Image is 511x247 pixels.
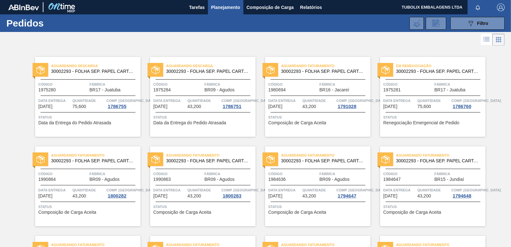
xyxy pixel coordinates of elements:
[336,187,369,198] a: Comp. [GEOGRAPHIC_DATA]1794647
[166,69,250,74] span: 30002293 - FOLHA SEP. PAPEL CARTAO 1200x1000M 350g
[266,66,275,74] img: status
[38,194,52,198] span: 16/08/2025
[189,4,205,11] span: Tarefas
[319,88,349,92] span: BR16 - Jacareí
[336,97,386,104] span: Comp. Carga
[434,177,464,182] span: BR15 - Jundiaí
[434,81,484,88] span: Fábrica
[106,193,127,198] div: 1800282
[221,193,242,198] div: 1800283
[153,210,211,215] span: Composição de Carga Aceita
[336,193,357,198] div: 1794647
[383,81,433,88] span: Código
[221,187,254,198] a: Comp. [GEOGRAPHIC_DATA]1800283
[221,97,271,104] span: Comp. Carga
[89,177,119,182] span: BR09 - Agudos
[370,57,485,137] a: statusEm renegociação30002293 - FOLHA SEP. PAPEL CARTAO 1200x1000M 350gCódigo1975281FábricaBR17 -...
[396,158,480,163] span: 30002293 - FOLHA SEP. PAPEL CARTAO 1200x1000M 350g
[38,177,56,182] span: 1990864
[383,171,433,177] span: Código
[8,4,39,10] img: TNhmsLtSVTkK8tSr43FrP2fwEKptu5GPRR3wAAAABJRU5ErkJggg==
[153,104,167,109] span: 13/08/2025
[451,97,501,104] span: Comp. Carga
[417,104,431,109] span: 75,600
[187,194,201,198] span: 43,200
[221,97,254,109] a: Comp. [GEOGRAPHIC_DATA]1786751
[336,104,357,109] div: 1791028
[268,97,301,104] span: Data entrega
[221,104,242,109] div: 1786751
[106,97,139,109] a: Comp. [GEOGRAPHIC_DATA]1786755
[151,155,160,164] img: status
[336,97,369,109] a: Comp. [GEOGRAPHIC_DATA]1791028
[153,177,171,182] span: 1990863
[302,104,316,109] span: 43,200
[204,81,254,88] span: Fábrica
[36,155,45,164] img: status
[434,171,484,177] span: Fábrica
[166,152,256,158] span: Aguardando Faturamento
[38,171,88,177] span: Código
[141,57,256,137] a: statusAguardando Descarga30002293 - FOLHA SEP. PAPEL CARTAO 1200x1000M 350gCódigo1975284FábricaBR...
[268,194,282,198] span: 20/08/2025
[383,177,401,182] span: 1984647
[281,158,365,163] span: 30002293 - FOLHA SEP. PAPEL CARTAO 1200x1000M 350g
[204,177,234,182] span: BR09 - Agudos
[266,155,275,164] img: status
[268,114,369,120] span: Status
[153,204,254,210] span: Status
[106,187,156,193] span: Comp. Carga
[38,187,71,193] span: Data entrega
[166,63,256,69] span: Aguardando Descarga
[153,171,203,177] span: Código
[38,88,56,92] span: 1975280
[187,97,220,104] span: Quantidade
[72,194,86,198] span: 43,200
[166,158,250,163] span: 30002293 - FOLHA SEP. PAPEL CARTAO 1200x1000M 350g
[38,120,111,125] span: Data da Entrega do Pedido Atrasada
[106,97,156,104] span: Comp. Carga
[268,187,301,193] span: Data entrega
[256,146,370,226] a: statusAguardando Faturamento30002293 - FOLHA SEP. PAPEL CARTAO 1200x1000M 350gCódigo1984636Fábric...
[38,114,139,120] span: Status
[38,97,71,104] span: Data entrega
[153,120,226,125] span: Data da Entrega do Pedido Atrasada
[417,97,450,104] span: Quantidade
[302,194,316,198] span: 43,200
[383,194,397,198] span: 20/08/2025
[187,104,201,109] span: 43,200
[381,66,390,74] img: status
[6,19,99,27] h1: Pedidos
[396,69,480,74] span: 30002293 - FOLHA SEP. PAPEL CARTAO 1200x1000M 350g
[153,81,203,88] span: Código
[268,88,286,92] span: 1980694
[383,204,484,210] span: Status
[381,155,390,164] img: status
[319,81,369,88] span: Fábrica
[72,187,105,193] span: Quantidade
[481,34,492,46] div: Visão em Lista
[450,17,505,30] button: Filtro
[153,88,171,92] span: 1975284
[38,210,96,215] span: Composição de Carga Aceita
[153,97,186,104] span: Data entrega
[319,177,349,182] span: BR09 - Agudos
[268,171,318,177] span: Código
[268,81,318,88] span: Código
[497,4,505,11] img: Logout
[281,69,365,74] span: 30002293 - FOLHA SEP. PAPEL CARTAO 1200x1000M 350g
[51,158,135,163] span: 30002293 - FOLHA SEP. PAPEL CARTAO 1200x1000M 350g
[383,114,484,120] span: Status
[38,104,52,109] span: 12/08/2025
[300,4,322,11] span: Relatórios
[204,171,254,177] span: Fábrica
[268,210,326,215] span: Composição de Carga Aceita
[256,57,370,137] a: statusAguardando Faturamento30002293 - FOLHA SEP. PAPEL CARTAO 1200x1000M 350gCódigo1980694Fábric...
[187,187,220,193] span: Quantidade
[72,97,105,104] span: Quantidade
[268,104,282,109] span: 15/08/2025
[383,187,416,193] span: Data entrega
[396,152,485,158] span: Aguardando Faturamento
[204,88,234,92] span: BR09 - Agudos
[409,17,424,30] div: Importar Negociações dos Pedidos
